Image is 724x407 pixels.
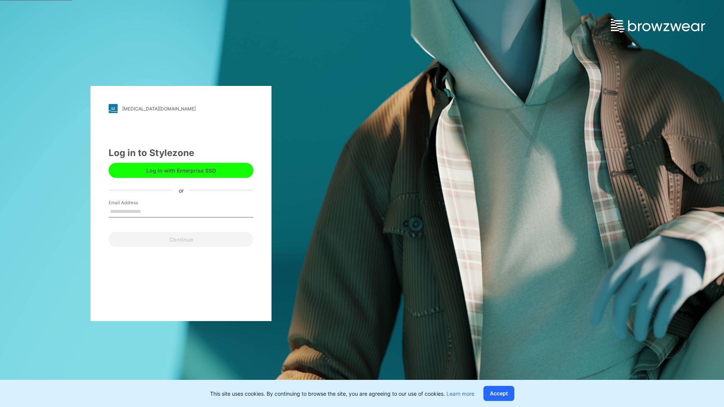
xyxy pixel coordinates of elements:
[109,104,118,113] img: stylezone-logo.562084cfcfab977791bfbf7441f1a819.svg
[109,104,253,113] a: [MEDICAL_DATA][DOMAIN_NAME]
[109,163,253,178] button: Log in with Enterprise SSO
[210,390,474,398] p: This site uses cookies. By continuing to browse the site, you are agreeing to our use of cookies.
[122,106,196,112] div: [MEDICAL_DATA][DOMAIN_NAME]
[483,386,514,401] button: Accept
[446,390,474,397] a: Learn more
[173,186,190,194] div: or
[611,19,705,32] img: browzwear-logo.e42bd6dac1945053ebaf764b6aa21510.svg
[109,199,161,206] label: Email Address
[109,146,253,160] div: Log in to Stylezone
